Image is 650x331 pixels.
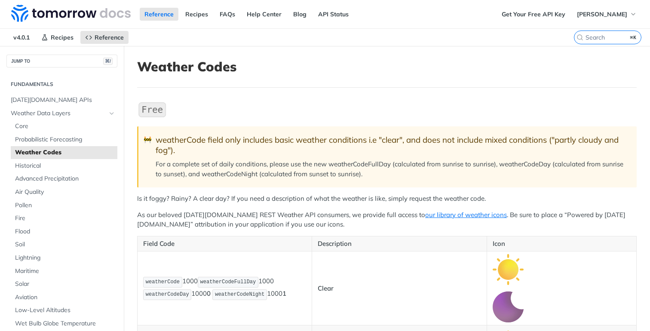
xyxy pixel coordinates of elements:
[15,122,115,131] span: Core
[11,146,117,159] a: Weather Codes
[6,94,117,107] a: [DATE][DOMAIN_NAME] APIs
[95,34,124,41] span: Reference
[15,135,115,144] span: Probabilistic Forecasting
[11,199,117,212] a: Pollen
[288,8,311,21] a: Blog
[11,133,117,146] a: Probabilistic Forecasting
[11,251,117,264] a: Lightning
[146,291,189,297] span: weatherCodeDay
[11,304,117,317] a: Low-Level Altitudes
[15,306,115,315] span: Low-Level Altitudes
[181,8,213,21] a: Recipes
[425,211,507,219] a: our library of weather icons
[143,239,306,249] p: Field Code
[15,214,115,223] span: Fire
[15,267,115,276] span: Maritime
[137,210,637,230] p: As our beloved [DATE][DOMAIN_NAME] REST Weather API consumers, we provide full access to . Be sur...
[497,8,570,21] a: Get Your Free API Key
[37,31,78,44] a: Recipes
[11,5,131,22] img: Tomorrow.io Weather API Docs
[11,265,117,278] a: Maritime
[137,59,637,74] h1: Weather Codes
[108,110,115,117] button: Hide subpages for Weather Data Layers
[282,289,286,297] strong: 1
[15,319,115,328] span: Wet Bulb Globe Temperature
[11,159,117,172] a: Historical
[576,34,583,41] svg: Search
[11,186,117,199] a: Air Quality
[15,188,115,196] span: Air Quality
[15,227,115,236] span: Flood
[11,278,117,291] a: Solar
[143,276,306,301] p: 1000 1000 1000 1000
[103,58,113,65] span: ⌘/
[318,239,481,249] p: Description
[15,240,115,249] span: Soil
[137,194,637,204] p: Is it foggy? Rainy? A clear day? If you need a description of what the weather is like, simply re...
[11,225,117,238] a: Flood
[11,212,117,225] a: Fire
[242,8,286,21] a: Help Center
[318,284,334,292] strong: Clear
[11,96,115,104] span: [DATE][DOMAIN_NAME] APIs
[11,172,117,185] a: Advanced Precipitation
[51,34,74,41] span: Recipes
[146,279,180,285] span: weatherCode
[11,317,117,330] a: Wet Bulb Globe Temperature
[11,109,106,118] span: Weather Data Layers
[15,254,115,262] span: Lightning
[313,8,353,21] a: API Status
[140,8,178,21] a: Reference
[15,201,115,210] span: Pollen
[493,265,524,273] span: Expand image
[493,239,631,249] p: Icon
[156,135,628,155] div: weatherCode field only includes basic weather conditions i.e "clear", and does not include mixed ...
[572,8,641,21] button: [PERSON_NAME]
[11,291,117,304] a: Aviation
[493,302,524,310] span: Expand image
[11,238,117,251] a: Soil
[6,55,117,67] button: JUMP TO⌘/
[156,159,628,179] p: For a complete set of daily conditions, please use the new weatherCodeFullDay (calculated from su...
[577,10,627,18] span: [PERSON_NAME]
[493,254,524,285] img: clear_day
[11,120,117,133] a: Core
[6,80,117,88] h2: Fundamentals
[15,280,115,288] span: Solar
[15,293,115,302] span: Aviation
[493,291,524,322] img: clear_night
[15,162,115,170] span: Historical
[15,175,115,183] span: Advanced Precipitation
[80,31,129,44] a: Reference
[215,291,264,297] span: weatherCodeNight
[628,33,639,42] kbd: ⌘K
[6,107,117,120] a: Weather Data LayersHide subpages for Weather Data Layers
[207,289,211,297] strong: 0
[200,279,256,285] span: weatherCodeFullDay
[9,31,34,44] span: v4.0.1
[15,148,115,157] span: Weather Codes
[215,8,240,21] a: FAQs
[144,135,152,145] span: 🚧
